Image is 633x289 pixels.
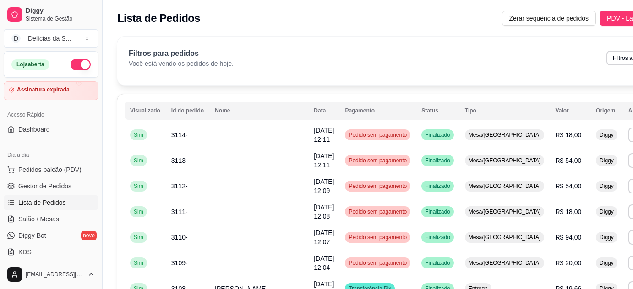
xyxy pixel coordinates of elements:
span: D [11,34,21,43]
span: [DATE] 12:08 [314,203,334,220]
span: Diggy [598,208,616,215]
span: Pedido sem pagamento [347,182,409,190]
th: Data [308,102,339,120]
div: Delícias da S ... [28,34,71,43]
span: Sim [132,208,145,215]
span: Zerar sequência de pedidos [509,13,589,23]
span: Gestor de Pedidos [18,182,71,191]
span: Mesa/[GEOGRAPHIC_DATA] [467,157,543,164]
a: Assinatura expirada [4,81,98,100]
a: KDS [4,245,98,259]
span: Mesa/[GEOGRAPHIC_DATA] [467,208,543,215]
span: Pedidos balcão (PDV) [18,165,82,174]
button: Select a team [4,29,98,48]
a: Lista de Pedidos [4,195,98,210]
span: Sim [132,182,145,190]
th: Id do pedido [166,102,209,120]
span: Sim [132,234,145,241]
article: Assinatura expirada [17,86,70,93]
span: Finalizado [423,131,452,139]
span: Diggy [598,182,616,190]
th: Pagamento [339,102,416,120]
span: Diggy [598,131,616,139]
span: R$ 54,00 [555,157,581,164]
span: Diggy [598,157,616,164]
p: Você está vendo os pedidos de hoje. [129,59,234,68]
span: Mesa/[GEOGRAPHIC_DATA] [467,131,543,139]
span: 3110- [171,234,188,241]
span: Finalizado [423,234,452,241]
span: Finalizado [423,182,452,190]
div: Loja aberta [11,59,49,70]
th: Tipo [459,102,550,120]
span: [DATE] 12:04 [314,255,334,271]
span: 3114- [171,131,188,139]
span: R$ 18,00 [555,131,581,139]
span: 3113- [171,157,188,164]
span: R$ 54,00 [555,182,581,190]
span: KDS [18,247,32,257]
span: Diggy [598,259,616,267]
span: Mesa/[GEOGRAPHIC_DATA] [467,259,543,267]
a: Dashboard [4,122,98,137]
span: Sim [132,131,145,139]
div: Acesso Rápido [4,107,98,122]
span: R$ 20,00 [555,259,581,267]
span: Sistema de Gestão [26,15,95,22]
span: 3109- [171,259,188,267]
span: Finalizado [423,208,452,215]
th: Valor [550,102,590,120]
button: Zerar sequência de pedidos [502,11,596,26]
span: Mesa/[GEOGRAPHIC_DATA] [467,182,543,190]
span: R$ 94,00 [555,234,581,241]
a: Salão / Mesas [4,212,98,226]
a: DiggySistema de Gestão [4,4,98,26]
span: Salão / Mesas [18,214,59,224]
span: 3112- [171,182,188,190]
span: [EMAIL_ADDRESS][DOMAIN_NAME] [26,271,84,278]
span: [DATE] 12:07 [314,229,334,246]
span: Pedido sem pagamento [347,234,409,241]
button: Pedidos balcão (PDV) [4,162,98,177]
h2: Lista de Pedidos [117,11,200,26]
span: Mesa/[GEOGRAPHIC_DATA] [467,234,543,241]
span: [DATE] 12:11 [314,127,334,143]
span: Finalizado [423,259,452,267]
th: Status [416,102,459,120]
span: Diggy Bot [18,231,46,240]
span: Diggy [26,7,95,15]
span: [DATE] 12:09 [314,178,334,194]
span: Finalizado [423,157,452,164]
a: Gestor de Pedidos [4,179,98,193]
span: R$ 18,00 [555,208,581,215]
span: Diggy [598,234,616,241]
span: Lista de Pedidos [18,198,66,207]
span: Sim [132,157,145,164]
button: [EMAIL_ADDRESS][DOMAIN_NAME] [4,263,98,285]
span: Dashboard [18,125,50,134]
th: Origem [590,102,623,120]
span: Pedido sem pagamento [347,208,409,215]
span: 3111- [171,208,188,215]
a: Diggy Botnovo [4,228,98,243]
span: [DATE] 12:11 [314,152,334,169]
th: Nome [209,102,308,120]
span: Sim [132,259,145,267]
div: Dia a dia [4,148,98,162]
button: Alterar Status [71,59,91,70]
th: Visualizado [125,102,166,120]
span: Pedido sem pagamento [347,259,409,267]
span: Pedido sem pagamento [347,131,409,139]
p: Filtros para pedidos [129,48,234,59]
span: Pedido sem pagamento [347,157,409,164]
